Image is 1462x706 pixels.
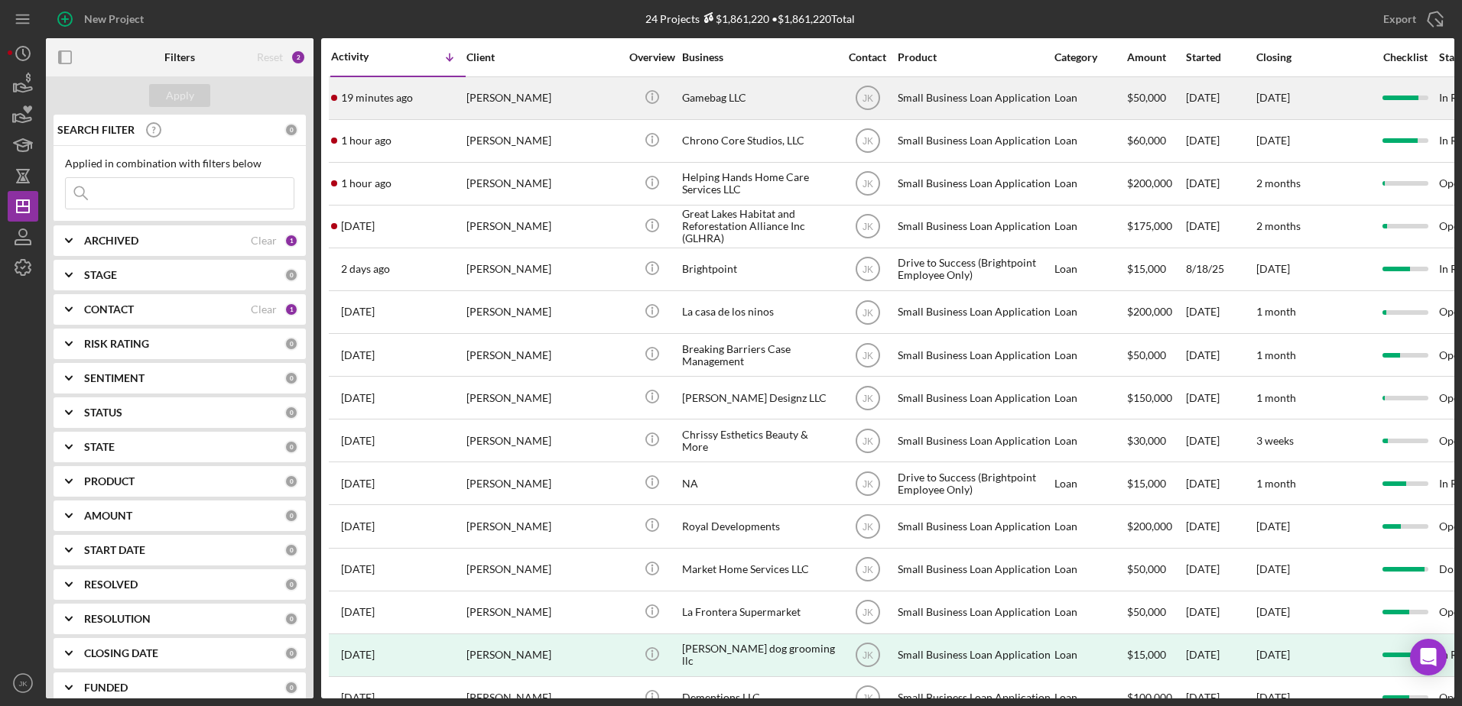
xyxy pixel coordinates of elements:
div: Apply [166,84,194,107]
div: $50,000 [1127,549,1184,590]
text: JK [862,436,872,446]
div: Small Business Loan Application [898,78,1051,118]
time: [DATE] [1256,691,1290,704]
div: 24 Projects • $1,861,220 Total [645,12,855,25]
div: NA [682,463,835,504]
div: Small Business Loan Application [898,292,1051,332]
div: Brightpoint [682,249,835,290]
div: Gamebag LLC [682,78,835,118]
div: [DATE] [1186,164,1255,204]
div: Small Business Loan Application [898,506,1051,546]
div: Product [898,51,1051,63]
time: 2025-10-06 17:20 [341,392,375,404]
div: Overview [623,51,681,63]
b: ARCHIVED [84,235,138,247]
time: [DATE] [1256,562,1290,575]
div: Reset [257,51,283,63]
b: RISK RATING [84,338,149,350]
div: Clear [251,303,277,316]
b: RESOLUTION [84,613,151,625]
text: JK [862,264,872,275]
span: $60,000 [1127,134,1166,147]
div: [DATE] [1186,420,1255,461]
text: JK [862,650,872,661]
div: Small Business Loan Application [898,164,1051,204]
time: 1 month [1256,391,1296,404]
div: Small Business Loan Application [898,420,1051,461]
b: Filters [164,51,195,63]
div: Closing [1256,51,1371,63]
div: Started [1186,51,1255,63]
div: 0 [284,612,298,626]
div: [DATE] [1186,463,1255,504]
span: $200,000 [1127,176,1172,189]
time: 2025-10-07 16:12 [341,263,390,275]
div: [PERSON_NAME] [466,335,619,375]
div: [DATE] [1186,206,1255,247]
div: [DATE] [1256,649,1290,661]
div: [PERSON_NAME] [466,249,619,290]
text: JK [862,607,872,618]
div: [DATE] [1186,78,1255,118]
div: Loan [1054,78,1126,118]
div: $15,000 [1127,635,1184,675]
time: [DATE] [1256,605,1290,618]
div: 1 [284,234,298,248]
div: Loan [1054,206,1126,247]
time: 3 weeks [1256,434,1294,447]
div: [DATE] [1186,377,1255,418]
div: Great Lakes Habitat and Reforestation Alliance Inc (GLHRA) [682,206,835,247]
div: Clear [251,235,277,247]
time: 1 month [1256,348,1296,361]
div: 0 [284,337,298,351]
div: 0 [284,681,298,695]
button: New Project [46,4,159,34]
div: Loan [1054,292,1126,332]
div: 0 [284,474,298,488]
div: 8/18/25 [1186,249,1255,290]
div: Royal Developments [682,506,835,546]
div: Loan [1054,635,1126,675]
b: CONTACT [84,303,134,316]
div: Small Business Loan Application [898,335,1051,375]
text: JK [862,350,872,361]
button: JK [8,668,38,698]
div: $1,861,220 [700,12,769,25]
div: [DATE] [1186,292,1255,332]
div: 2 [291,50,306,65]
div: Loan [1054,121,1126,161]
span: $50,000 [1127,605,1166,618]
b: AMOUNT [84,510,132,522]
b: SENTIMENT [84,372,145,384]
div: [DATE] [1186,592,1255,633]
div: Loan [1054,377,1126,418]
text: JK [862,478,872,489]
time: 1 month [1256,305,1296,318]
span: $150,000 [1127,391,1172,404]
div: 0 [284,440,298,454]
div: [PERSON_NAME] [466,463,619,504]
div: Small Business Loan Application [898,549,1051,590]
div: Loan [1054,506,1126,546]
div: Drive to Success (Brightpoint Employee Only) [898,249,1051,290]
div: [PERSON_NAME] [466,206,619,247]
div: 1 [284,303,298,316]
div: La Frontera Supermarket [682,592,835,633]
div: 0 [284,578,298,591]
time: 1 month [1256,477,1296,490]
div: [PERSON_NAME] [466,506,619,546]
time: 2025-09-30 17:13 [341,563,375,575]
div: [DATE] [1186,121,1255,161]
div: 0 [284,268,298,282]
div: [PERSON_NAME] [466,292,619,332]
div: [PERSON_NAME] [466,377,619,418]
div: Loan [1054,549,1126,590]
div: [PERSON_NAME] [466,635,619,675]
div: [PERSON_NAME] [466,164,619,204]
div: Small Business Loan Application [898,206,1051,247]
div: 0 [284,406,298,419]
time: 2 months [1256,219,1301,232]
div: La casa de los ninos [682,292,835,332]
span: $15,000 [1127,477,1166,490]
time: 2025-09-25 18:29 [341,691,375,704]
